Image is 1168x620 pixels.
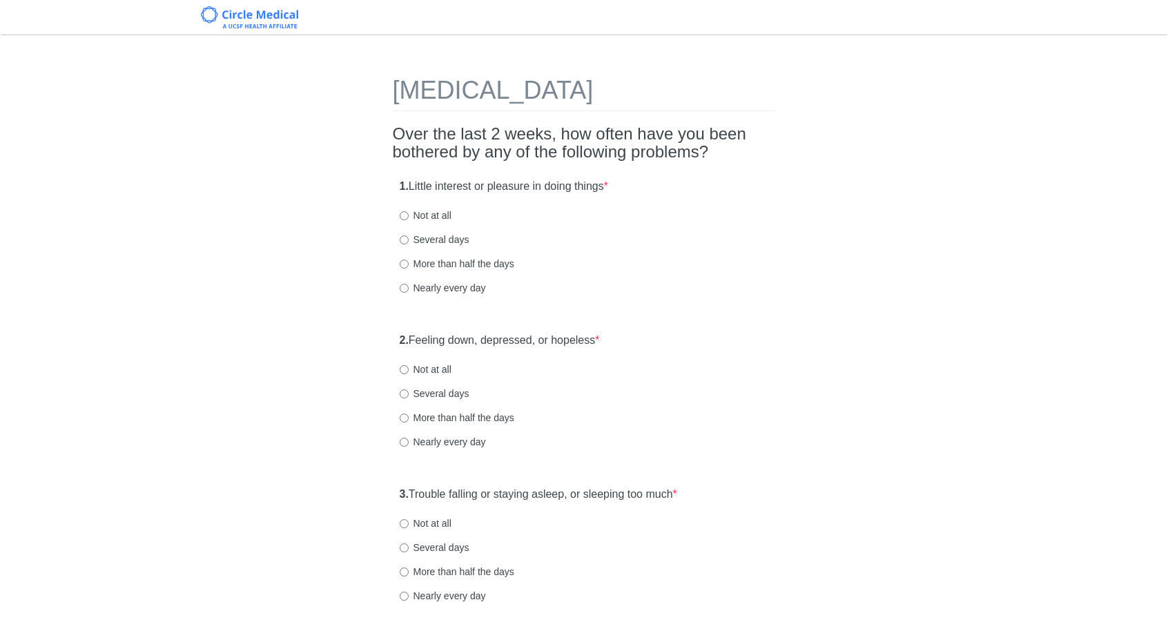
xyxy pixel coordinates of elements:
[400,233,469,246] label: Several days
[400,541,469,554] label: Several days
[400,414,409,423] input: More than half the days
[400,411,514,425] label: More than half the days
[400,281,486,295] label: Nearly every day
[400,487,677,503] label: Trouble falling or staying asleep, or sleeping too much
[400,592,409,601] input: Nearly every day
[400,235,409,244] input: Several days
[201,6,298,28] img: Circle Medical Logo
[400,516,451,530] label: Not at all
[393,77,776,111] h1: [MEDICAL_DATA]
[400,435,486,449] label: Nearly every day
[400,362,451,376] label: Not at all
[400,589,486,603] label: Nearly every day
[400,209,451,222] label: Not at all
[400,179,608,195] label: Little interest or pleasure in doing things
[400,438,409,447] input: Nearly every day
[400,389,409,398] input: Several days
[400,365,409,374] input: Not at all
[400,260,409,269] input: More than half the days
[400,211,409,220] input: Not at all
[400,568,409,577] input: More than half the days
[400,488,409,500] strong: 3.
[400,333,600,349] label: Feeling down, depressed, or hopeless
[400,387,469,400] label: Several days
[400,334,409,346] strong: 2.
[393,125,776,162] h2: Over the last 2 weeks, how often have you been bothered by any of the following problems?
[400,519,409,528] input: Not at all
[400,543,409,552] input: Several days
[400,565,514,579] label: More than half the days
[400,257,514,271] label: More than half the days
[400,284,409,293] input: Nearly every day
[400,180,409,192] strong: 1.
